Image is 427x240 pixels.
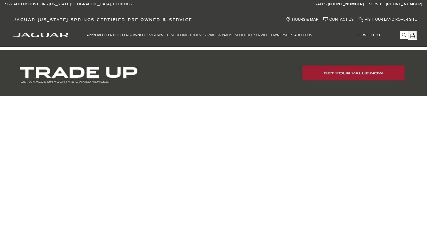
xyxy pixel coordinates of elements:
[169,29,202,41] a: Shopping Tools
[85,29,146,41] a: Approved Certified Pre-Owned
[13,32,68,37] a: jaguar
[286,17,318,22] a: Hours & Map
[328,2,364,7] a: [PHONE_NUMBER]
[323,17,354,22] a: Contact Us
[234,29,270,41] a: Schedule Service
[352,31,408,39] input: i.e. White XE
[202,29,234,41] a: Service & Parts
[13,33,68,37] img: Jaguar
[386,2,422,7] a: [PHONE_NUMBER]
[10,17,195,22] a: Jaguar [US_STATE] Springs Certified Pre-Owned & Service
[293,29,313,41] a: About Us
[369,2,385,7] span: Service
[13,17,192,22] span: Jaguar [US_STATE] Springs Certified Pre-Owned & Service
[359,17,417,22] a: Visit Our Land Rover Site
[315,2,327,7] span: Sales
[146,29,169,41] a: Pre-Owned
[270,29,293,41] a: Ownership
[5,2,132,7] a: 565 Automotive Dr • [US_STATE][GEOGRAPHIC_DATA], CO 80905
[85,29,313,41] nav: Main Navigation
